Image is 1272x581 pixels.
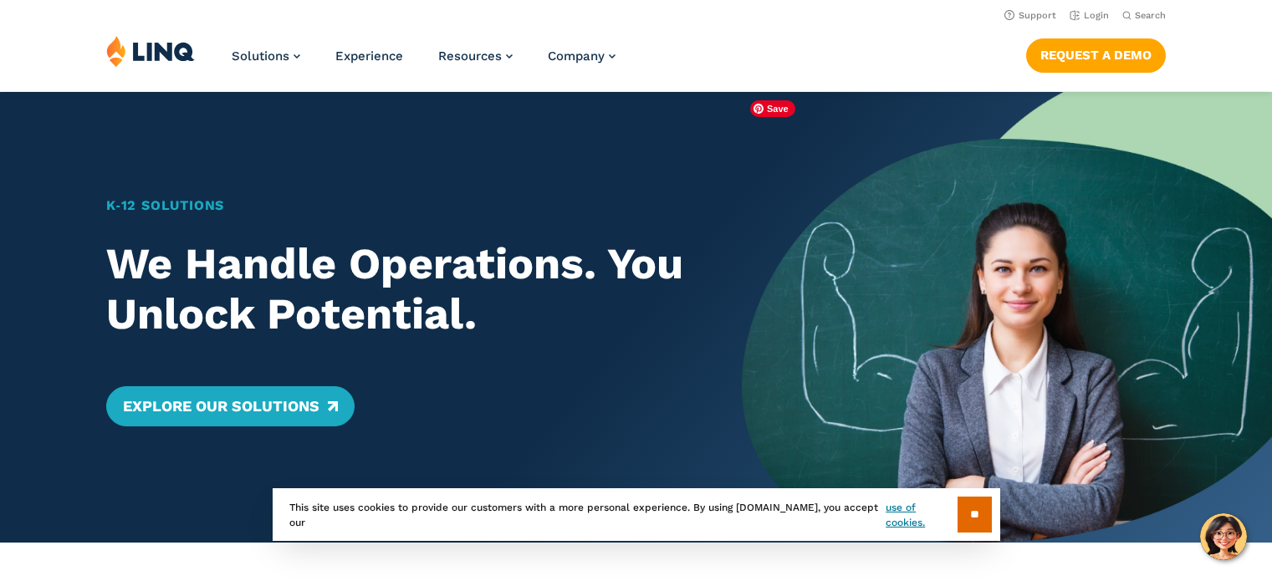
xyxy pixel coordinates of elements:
a: Solutions [232,48,300,64]
img: LINQ | K‑12 Software [106,35,195,67]
a: Resources [438,48,513,64]
a: Experience [335,48,403,64]
h1: K‑12 Solutions [106,196,691,216]
div: This site uses cookies to provide our customers with a more personal experience. By using [DOMAIN... [273,488,1000,541]
span: Company [548,48,605,64]
span: Search [1135,10,1166,21]
img: Home Banner [742,92,1272,543]
nav: Button Navigation [1026,35,1166,72]
span: Solutions [232,48,289,64]
span: Save [750,100,795,117]
a: Company [548,48,616,64]
a: use of cookies. [886,500,957,530]
a: Explore Our Solutions [106,386,355,426]
button: Hello, have a question? Let’s chat. [1200,513,1247,560]
h2: We Handle Operations. You Unlock Potential. [106,239,691,339]
a: Support [1004,10,1056,21]
a: Request a Demo [1026,38,1166,72]
span: Resources [438,48,502,64]
nav: Primary Navigation [232,35,616,90]
button: Open Search Bar [1122,9,1166,22]
a: Login [1070,10,1109,21]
